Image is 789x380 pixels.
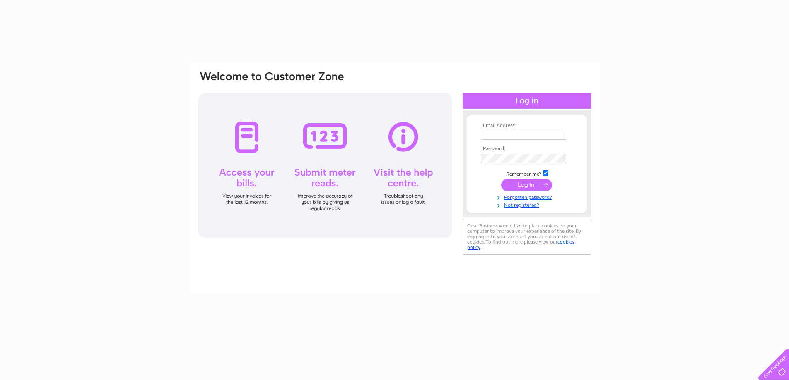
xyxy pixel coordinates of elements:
[481,193,575,201] a: Forgotten password?
[501,179,552,191] input: Submit
[479,169,575,177] td: Remember me?
[467,239,574,250] a: cookies policy
[481,201,575,208] a: Not registered?
[479,146,575,152] th: Password:
[463,219,591,255] div: Clear Business would like to place cookies on your computer to improve your experience of the sit...
[479,123,575,129] th: Email Address:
